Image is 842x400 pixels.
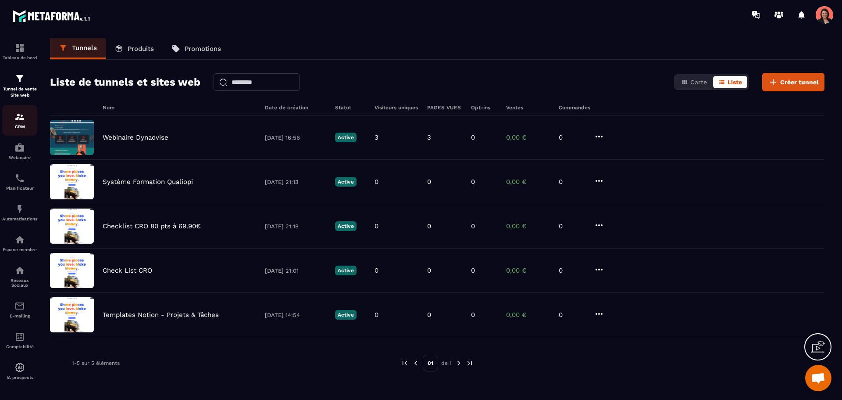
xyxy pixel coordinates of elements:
[14,73,25,84] img: formation
[559,311,585,319] p: 0
[559,105,590,111] h6: Commandes
[2,166,37,197] a: schedulerschedulerPlanificateur
[375,105,418,111] h6: Visiteurs uniques
[466,359,474,367] img: next
[163,38,230,59] a: Promotions
[335,105,366,111] h6: Statut
[50,73,200,91] h2: Liste de tunnels et sites web
[2,105,37,136] a: formationformationCRM
[72,44,97,52] p: Tunnels
[14,362,25,373] img: automations
[427,178,431,186] p: 0
[265,134,326,141] p: [DATE] 16:56
[676,76,712,88] button: Carte
[265,267,326,274] p: [DATE] 21:01
[427,311,431,319] p: 0
[412,359,420,367] img: prev
[103,267,152,274] p: Check List CRO
[14,112,25,122] img: formation
[265,223,326,230] p: [DATE] 21:19
[2,344,37,349] p: Comptabilité
[427,222,431,230] p: 0
[506,178,550,186] p: 0,00 €
[2,155,37,160] p: Webinaire
[427,133,431,141] p: 3
[506,267,550,274] p: 0,00 €
[762,73,824,91] button: Créer tunnel
[471,222,475,230] p: 0
[780,78,819,86] span: Créer tunnel
[559,133,585,141] p: 0
[2,67,37,105] a: formationformationTunnel de vente Site web
[2,325,37,356] a: accountantaccountantComptabilité
[50,253,94,288] img: image
[103,105,256,111] h6: Nom
[2,36,37,67] a: formationformationTableau de bord
[12,8,91,24] img: logo
[713,76,747,88] button: Liste
[265,105,326,111] h6: Date de création
[14,265,25,276] img: social-network
[728,79,742,86] span: Liste
[506,311,550,319] p: 0,00 €
[14,332,25,342] img: accountant
[559,222,585,230] p: 0
[2,86,37,98] p: Tunnel de vente Site web
[375,133,378,141] p: 3
[506,105,550,111] h6: Ventes
[50,120,94,155] img: image
[455,359,463,367] img: next
[471,133,475,141] p: 0
[14,142,25,153] img: automations
[805,365,831,391] div: Ouvrir le chat
[265,179,326,185] p: [DATE] 21:13
[2,186,37,191] p: Planificateur
[14,204,25,214] img: automations
[375,311,378,319] p: 0
[423,355,438,371] p: 01
[2,247,37,252] p: Espace membre
[441,360,452,367] p: de 1
[14,43,25,53] img: formation
[506,222,550,230] p: 0,00 €
[2,278,37,288] p: Réseaux Sociaux
[427,105,462,111] h6: PAGES VUES
[50,164,94,199] img: image
[506,133,550,141] p: 0,00 €
[690,79,707,86] span: Carte
[427,267,431,274] p: 0
[559,267,585,274] p: 0
[265,312,326,318] p: [DATE] 14:54
[14,234,25,245] img: automations
[2,55,37,60] p: Tableau de bord
[50,38,106,59] a: Tunnels
[2,314,37,318] p: E-mailing
[471,311,475,319] p: 0
[401,359,409,367] img: prev
[375,222,378,230] p: 0
[185,45,221,53] p: Promotions
[72,360,120,366] p: 1-5 sur 5 éléments
[335,310,357,320] p: Active
[50,209,94,244] img: image
[2,136,37,166] a: automationsautomationsWebinaire
[14,301,25,311] img: email
[375,267,378,274] p: 0
[106,38,163,59] a: Produits
[2,294,37,325] a: emailemailE-mailing
[2,375,37,380] p: IA prospects
[103,222,201,230] p: Checklist CRO 80 pts à 69.90€
[335,221,357,231] p: Active
[103,133,168,141] p: Webinaire Dynadvise
[335,266,357,275] p: Active
[14,173,25,184] img: scheduler
[559,178,585,186] p: 0
[471,267,475,274] p: 0
[2,228,37,259] a: automationsautomationsEspace membre
[471,105,497,111] h6: Opt-ins
[471,178,475,186] p: 0
[128,45,154,53] p: Produits
[2,197,37,228] a: automationsautomationsAutomatisations
[103,311,219,319] p: Templates Notion - Projets & Tâches
[335,177,357,187] p: Active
